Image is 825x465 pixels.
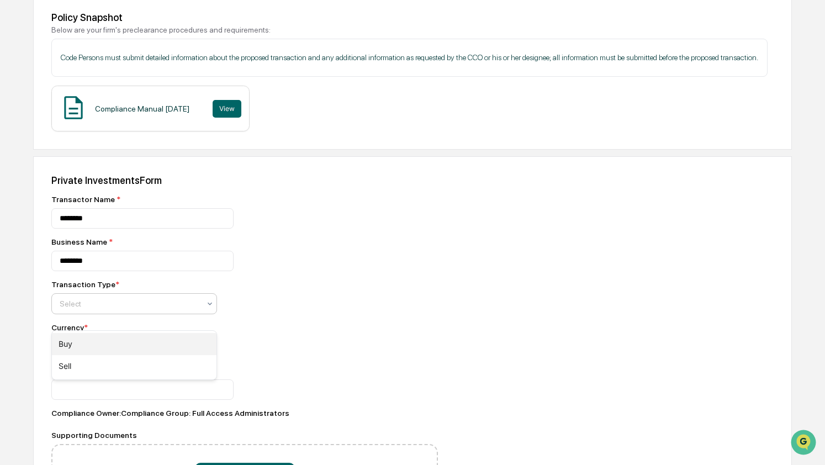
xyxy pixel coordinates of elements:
p: How can we help? [11,23,201,40]
div: Sell [52,355,216,377]
img: Document Icon [60,94,87,121]
div: Policy Snapshot [51,12,774,23]
div: Supporting Documents [51,431,438,440]
div: Business Name [51,237,438,246]
a: Powered byPylon [78,186,134,195]
div: We're available if you need us! [38,95,140,104]
span: Data Lookup [22,160,70,171]
div: Principal Amount [51,366,438,375]
div: 🖐️ [11,140,20,149]
span: Attestations [91,139,137,150]
div: Compliance Owner : Compliance Group: Full Access Administrators [51,409,438,418]
div: Transactor Name [51,195,438,204]
div: Private Investments Form [51,175,774,186]
div: 🗄️ [80,140,89,149]
div: Currency [51,323,88,332]
div: Transaction Type [51,280,119,289]
div: Start new chat [38,84,181,95]
a: 🗄️Attestations [76,134,141,154]
img: 1746055101610-c473b297-6a78-478c-a979-82029cc54cd1 [11,84,31,104]
iframe: Open customer support [790,429,819,458]
div: 🔎 [11,161,20,170]
a: 🔎Data Lookup [7,155,74,175]
div: Below are your firm's preclearance procedures and requirements: [51,25,774,34]
div: Buy [52,333,216,355]
div: Compliance Manual [DATE] [95,104,189,113]
button: View [213,100,241,118]
span: Preclearance [22,139,71,150]
a: 🖐️Preclearance [7,134,76,154]
p: Code Persons must submit detailed information about the proposed transaction and any additional i... [61,52,758,64]
button: Start new chat [188,87,201,101]
span: Pylon [110,187,134,195]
